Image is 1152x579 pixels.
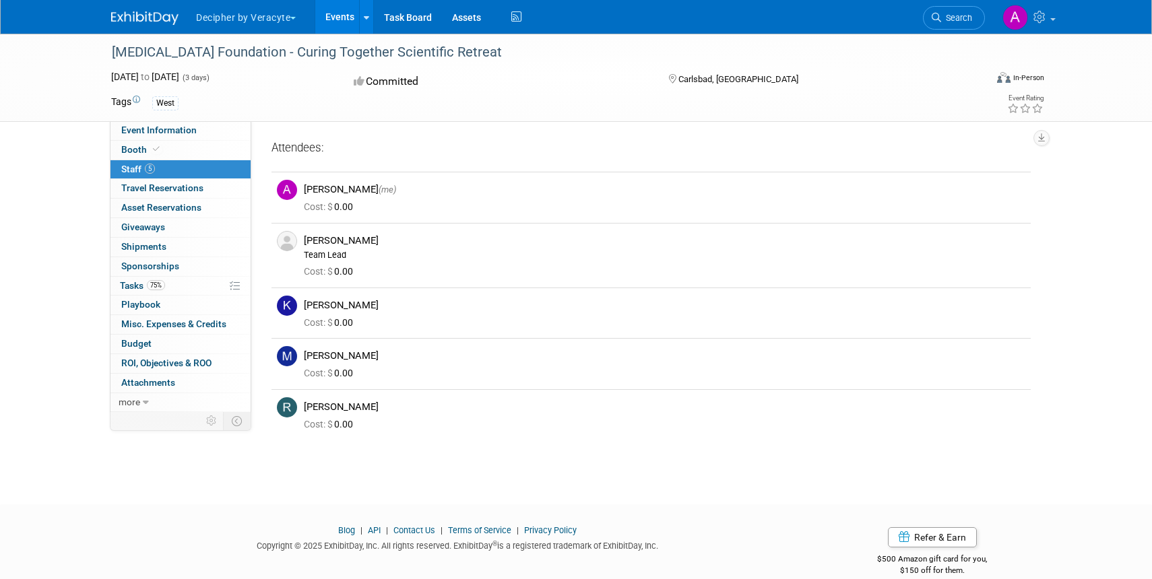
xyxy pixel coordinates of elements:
[121,377,175,388] span: Attachments
[111,95,140,110] td: Tags
[121,144,162,155] span: Booth
[121,261,179,271] span: Sponsorships
[277,180,297,200] img: A.jpg
[181,73,210,82] span: (3 days)
[110,393,251,412] a: more
[304,317,334,328] span: Cost: $
[304,234,1025,247] div: [PERSON_NAME]
[110,238,251,257] a: Shipments
[824,545,1042,576] div: $500 Amazon gift card for you,
[111,537,804,552] div: Copyright © 2025 ExhibitDay, Inc. All rights reserved. ExhibitDay is a registered trademark of Ex...
[304,349,1025,362] div: [PERSON_NAME]
[357,525,366,535] span: |
[513,525,522,535] span: |
[492,540,497,547] sup: ®
[121,222,165,232] span: Giveaways
[110,335,251,353] a: Budget
[524,525,577,535] a: Privacy Policy
[120,280,165,291] span: Tasks
[200,412,224,430] td: Personalize Event Tab Strip
[121,182,203,193] span: Travel Reservations
[277,296,297,316] img: K.jpg
[350,70,647,94] div: Committed
[304,250,1025,261] div: Team Lead
[304,368,334,378] span: Cost: $
[121,318,226,329] span: Misc. Expenses & Credits
[304,317,358,328] span: 0.00
[110,296,251,314] a: Playbook
[139,71,152,82] span: to
[121,357,212,368] span: ROI, Objectives & ROO
[224,412,251,430] td: Toggle Event Tabs
[304,201,358,212] span: 0.00
[119,397,140,407] span: more
[121,338,152,349] span: Budget
[304,183,1025,196] div: [PERSON_NAME]
[271,140,1031,158] div: Attendees:
[824,565,1042,576] div: $150 off for them.
[678,74,798,84] span: Carlsbad, [GEOGRAPHIC_DATA]
[147,280,165,290] span: 75%
[379,184,396,195] span: (me)
[110,277,251,296] a: Tasks75%
[121,241,166,252] span: Shipments
[152,96,179,110] div: West
[110,218,251,237] a: Giveaways
[1002,5,1028,30] img: Amy Wahba
[121,164,155,174] span: Staff
[304,266,334,277] span: Cost: $
[1013,73,1044,83] div: In-Person
[110,199,251,217] a: Asset Reservations
[110,315,251,334] a: Misc. Expenses & Credits
[393,525,435,535] a: Contact Us
[304,419,358,430] span: 0.00
[110,160,251,179] a: Staff5
[304,266,358,277] span: 0.00
[153,145,160,153] i: Booth reservation complete
[338,525,355,535] a: Blog
[383,525,391,535] span: |
[110,141,251,160] a: Booth
[304,401,1025,413] div: [PERSON_NAME]
[941,13,972,23] span: Search
[304,299,1025,312] div: [PERSON_NAME]
[277,231,297,251] img: Associate-Profile-5.png
[997,72,1011,83] img: Format-Inperson.png
[121,202,201,213] span: Asset Reservations
[277,346,297,366] img: M.jpg
[905,70,1044,90] div: Event Format
[437,525,446,535] span: |
[888,527,977,547] a: Refer & Earn
[111,71,179,82] span: [DATE] [DATE]
[304,201,334,212] span: Cost: $
[121,125,197,135] span: Event Information
[110,179,251,198] a: Travel Reservations
[110,121,251,140] a: Event Information
[448,525,511,535] a: Terms of Service
[111,11,179,25] img: ExhibitDay
[368,525,381,535] a: API
[304,419,334,430] span: Cost: $
[121,299,160,310] span: Playbook
[110,374,251,393] a: Attachments
[110,257,251,276] a: Sponsorships
[304,368,358,378] span: 0.00
[145,164,155,174] span: 5
[107,40,965,65] div: [MEDICAL_DATA] Foundation - Curing Together Scientific Retreat
[923,6,985,30] a: Search
[1007,95,1044,102] div: Event Rating
[277,397,297,417] img: R.jpg
[110,354,251,373] a: ROI, Objectives & ROO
